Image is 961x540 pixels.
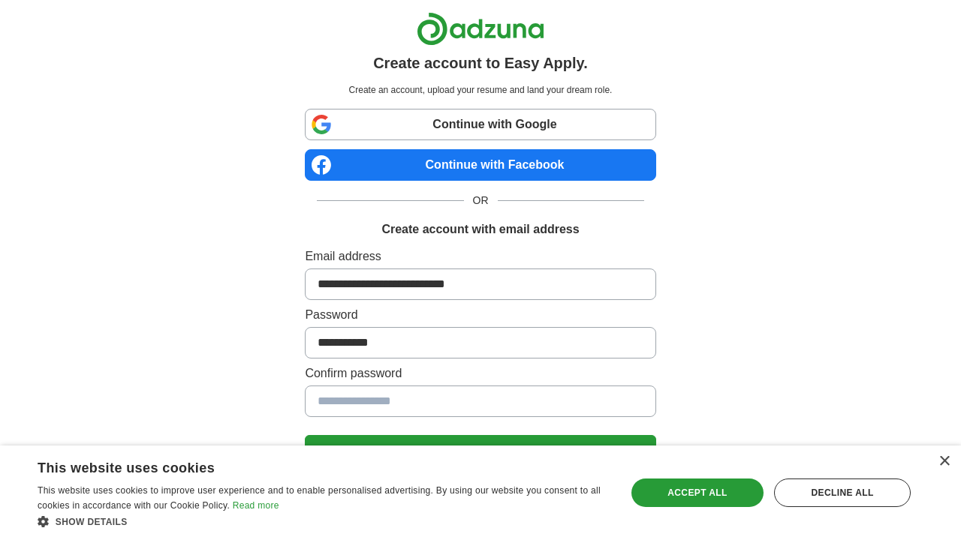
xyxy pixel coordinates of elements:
div: Show details [38,514,609,529]
span: Show details [56,517,128,527]
div: Close [938,456,950,467]
button: Create Account [305,435,655,466]
label: Password [305,306,655,324]
div: This website uses cookies [38,454,571,477]
p: Create an account, upload your resume and land your dream role. [308,83,652,97]
img: Adzuna logo [417,12,544,46]
a: Read more, opens a new window [233,500,279,511]
a: Continue with Facebook [305,149,655,181]
div: Decline all [774,478,911,507]
span: OR [464,193,498,208]
h1: Create account with email address [381,220,579,238]
h1: Create account to Easy Apply. [373,52,588,74]
div: Accept all [631,478,764,507]
a: Continue with Google [305,109,655,140]
label: Confirm password [305,364,655,382]
label: Email address [305,247,655,265]
span: This website uses cookies to improve user experience and to enable personalised advertising. By u... [38,485,601,511]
